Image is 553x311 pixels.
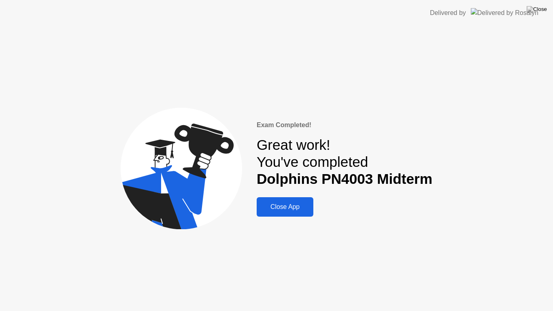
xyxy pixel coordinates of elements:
[257,197,313,217] button: Close App
[259,203,311,211] div: Close App
[471,8,538,17] img: Delivered by Rosalyn
[430,8,466,18] div: Delivered by
[257,120,432,130] div: Exam Completed!
[257,136,432,188] div: Great work! You've completed
[527,6,547,13] img: Close
[257,171,432,187] b: Dolphins PN4003 Midterm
